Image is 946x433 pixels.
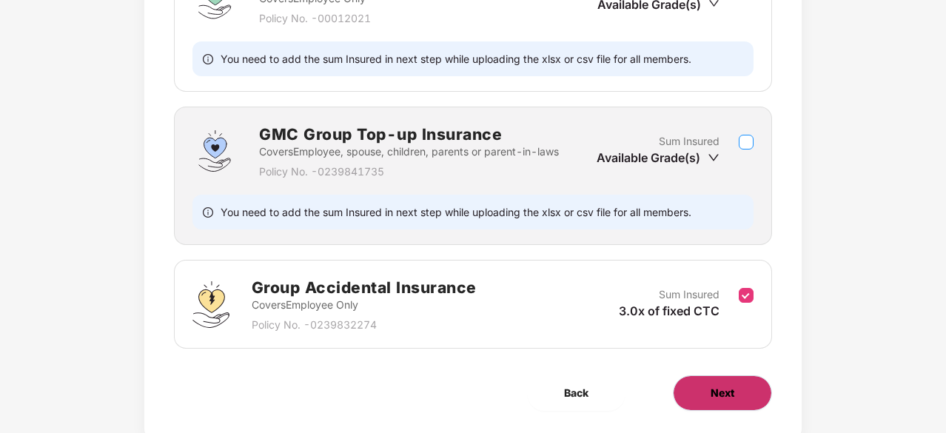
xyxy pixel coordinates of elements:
p: Sum Insured [659,286,719,303]
img: svg+xml;base64,PHN2ZyBpZD0iU3VwZXJfVG9wLXVwX0luc3VyYW5jZSIgZGF0YS1uYW1lPSJTdXBlciBUb3AtdXAgSW5zdX... [192,129,237,173]
p: Policy No. - 00012021 [259,10,474,27]
span: You need to add the sum Insured in next step while uploading the xlsx or csv file for all members. [221,205,691,219]
p: Policy No. - 0239832274 [252,317,477,333]
div: Available Grade(s) [597,150,719,166]
p: Sum Insured [659,133,719,150]
h2: GMC Group Top-up Insurance [259,122,559,147]
span: Back [564,385,588,401]
img: svg+xml;base64,PHN2ZyB4bWxucz0iaHR0cDovL3d3dy53My5vcmcvMjAwMC9zdmciIHdpZHRoPSI0OS4zMjEiIGhlaWdodD... [192,281,229,328]
span: 3.0x of fixed CTC [619,303,719,318]
p: Covers Employee, spouse, children, parents or parent-in-laws [259,144,559,160]
span: You need to add the sum Insured in next step while uploading the xlsx or csv file for all members. [221,52,691,66]
span: info-circle [203,52,213,66]
p: Policy No. - 0239841735 [259,164,559,180]
span: info-circle [203,205,213,219]
span: down [708,152,719,164]
h2: Group Accidental Insurance [252,275,477,300]
button: Back [527,375,625,411]
p: Covers Employee Only [252,297,477,313]
span: Next [711,385,734,401]
button: Next [673,375,772,411]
